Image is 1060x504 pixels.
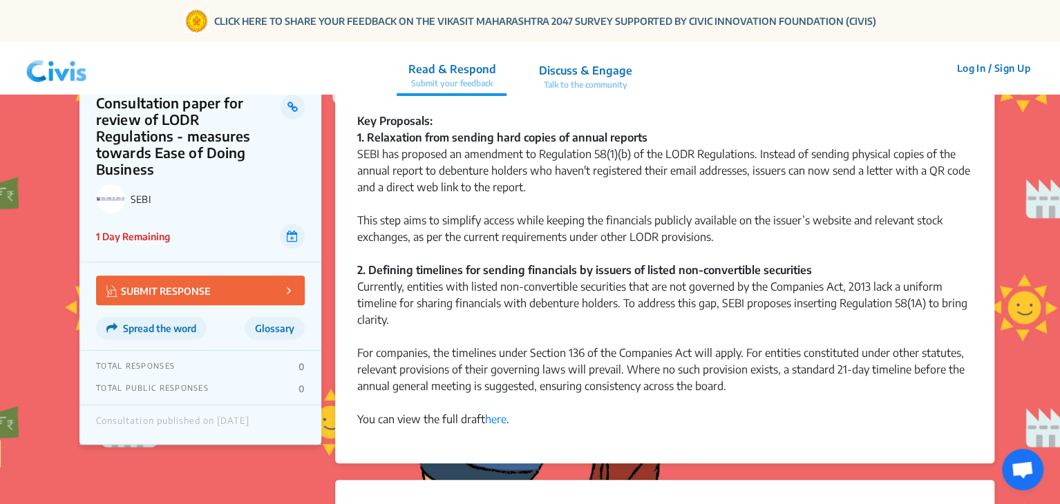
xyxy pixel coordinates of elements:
img: Vector.jpg [106,285,117,297]
p: SUBMIT RESPONSE [106,282,211,298]
p: Discuss & Engage [538,62,632,79]
p: Talk to the community [538,79,632,91]
p: Consultation paper for review of LODR Regulations - measures towards Ease of Doing Business [96,95,281,177]
p: TOTAL RESPONSES [96,361,175,372]
p: 1 Day Remaining [96,229,170,244]
button: Log In / Sign Up [947,57,1039,79]
button: Glossary [245,316,305,340]
strong: 1. Relaxation from sending hard copies of annual reports [357,130,647,144]
strong: Key Proposals: [357,114,433,128]
div: SEBI has proposed an amendment to Regulation 58(1)(b) of the LODR Regulations. Instead of sending... [357,129,972,212]
div: Consultation published on [DATE] [96,416,249,434]
a: here [485,412,507,426]
img: Gom Logo [184,9,209,33]
strong: 2. Defining timelines for sending financials by issuers of listed non-convertible securities [357,263,812,277]
span: Spread the word [123,322,196,334]
button: Spread the word [96,316,207,340]
p: Read & Respond [408,61,495,77]
p: 0 [299,361,305,372]
img: SEBI logo [96,184,125,213]
p: Submit your feedback [408,77,495,90]
a: Open chat [1002,449,1043,490]
div: This step aims to simplify access while keeping the financials publicly available on the issuer’s... [357,212,972,262]
button: SUBMIT RESPONSE [96,275,305,305]
img: navlogo.png [21,48,93,89]
p: TOTAL PUBLIC RESPONSES [96,383,209,394]
div: For companies, the timelines under Section 136 of the Companies Act will apply. For entities cons... [357,345,972,444]
p: 0 [299,383,305,394]
p: SEBI [131,193,305,205]
div: Currently, entities with listed non-convertible securities that are not governed by the Companies... [357,262,972,345]
span: Glossary [255,322,294,334]
a: CLICK HERE TO SHARE YOUR FEEDBACK ON THE VIKASIT MAHARASHTRA 2047 SURVEY SUPPORTED BY CIVIC INNOV... [214,14,876,28]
